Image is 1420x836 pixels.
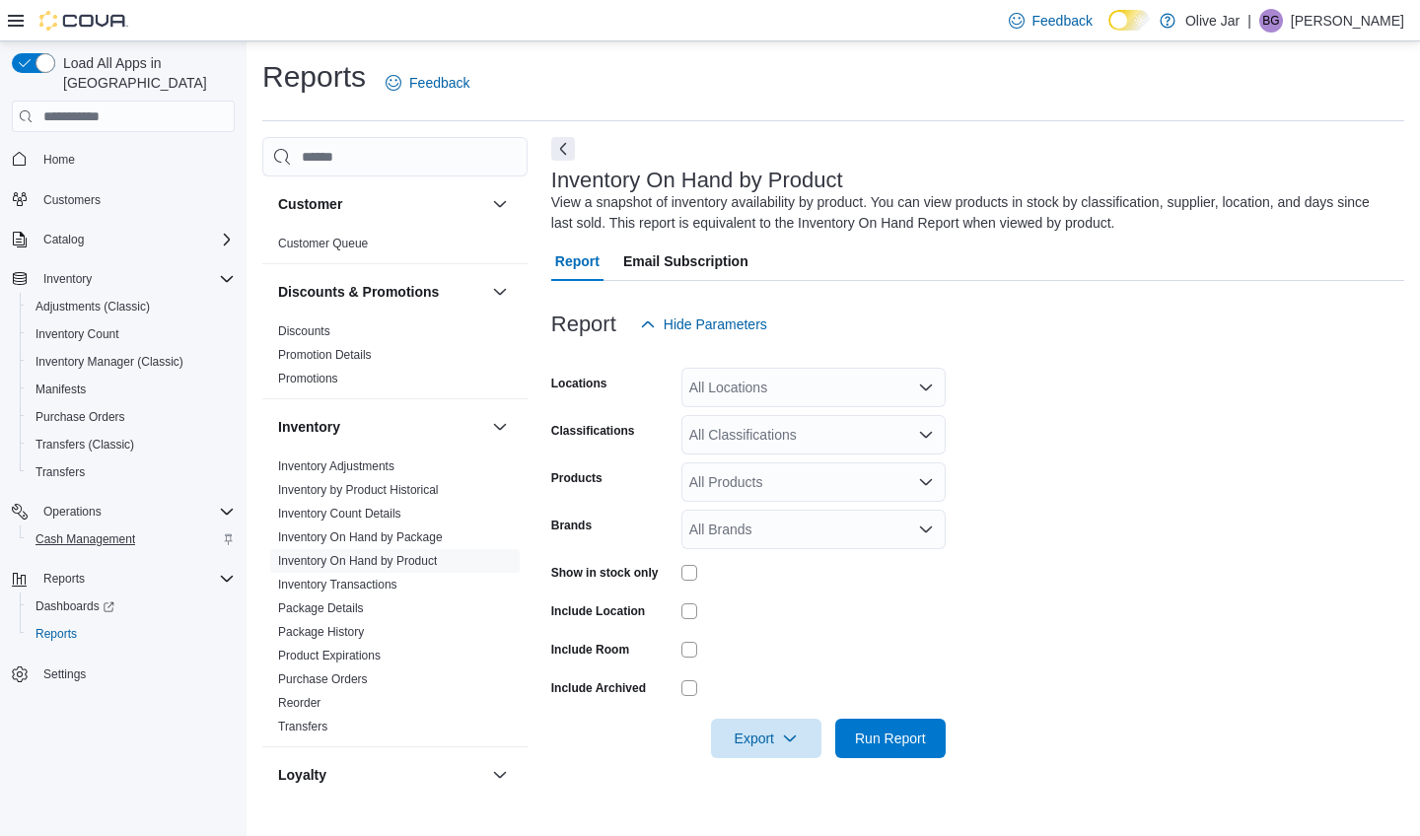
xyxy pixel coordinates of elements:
a: Dashboards [20,592,243,620]
button: Catalog [35,228,92,251]
div: Customer [262,232,528,263]
button: Inventory [278,417,484,437]
button: Inventory [4,265,243,293]
a: Home [35,148,83,172]
nav: Complex example [12,136,235,739]
span: Settings [43,666,86,682]
button: Open list of options [918,474,934,490]
a: Reorder [278,696,320,710]
span: Catalog [35,228,235,251]
button: Loyalty [488,763,512,787]
button: Reports [35,567,93,591]
span: Inventory Manager (Classic) [35,354,183,370]
button: Open list of options [918,427,934,443]
span: Inventory Count [28,322,235,346]
span: Transfers (Classic) [35,437,134,453]
a: Inventory by Product Historical [278,483,439,497]
button: Inventory Count [20,320,243,348]
span: Adjustments (Classic) [28,295,235,318]
button: Customer [488,192,512,216]
a: Customer Queue [278,237,368,250]
a: Customers [35,188,108,212]
button: Transfers (Classic) [20,431,243,458]
button: Next [551,137,575,161]
button: Transfers [20,458,243,486]
span: Dashboards [35,598,114,614]
a: Reports [28,622,85,646]
button: Operations [35,500,109,523]
span: Transfers [28,460,235,484]
span: Feedback [409,73,469,93]
p: Olive Jar [1185,9,1240,33]
label: Brands [551,518,592,533]
span: Settings [35,662,235,686]
span: Feedback [1032,11,1093,31]
a: Purchase Orders [278,672,368,686]
span: Export [723,719,810,758]
span: Reports [35,626,77,642]
div: Brendan Gorno [1259,9,1283,33]
a: Transfers [278,720,327,733]
div: Discounts & Promotions [262,319,528,398]
button: Home [4,144,243,173]
span: Reports [35,567,235,591]
button: Discounts & Promotions [278,282,484,302]
span: Catalog [43,232,84,247]
a: Inventory Count Details [278,507,401,521]
div: View a snapshot of inventory availability by product. You can view products in stock by classific... [551,192,1394,234]
a: Package Details [278,601,364,615]
span: Transfers (Classic) [28,433,235,456]
label: Include Location [551,603,645,619]
a: Package History [278,625,364,639]
button: Hide Parameters [632,305,775,344]
span: Dashboards [28,594,235,618]
h1: Reports [262,57,366,97]
img: Cova [39,11,128,31]
button: Export [711,719,821,758]
a: Feedback [378,63,477,103]
label: Products [551,470,603,486]
label: Classifications [551,423,635,439]
button: Open list of options [918,380,934,395]
span: Inventory [43,271,92,287]
span: BG [1262,9,1279,33]
h3: Loyalty [278,765,326,785]
button: Manifests [20,376,243,403]
span: Inventory Manager (Classic) [28,350,235,374]
h3: Report [551,313,616,336]
span: Manifests [35,382,86,397]
span: Report [555,242,600,281]
button: Inventory [35,267,100,291]
a: Cash Management [28,527,143,551]
button: Operations [4,498,243,525]
a: Adjustments (Classic) [28,295,158,318]
span: Home [35,146,235,171]
button: Catalog [4,226,243,253]
h3: Discounts & Promotions [278,282,439,302]
span: Adjustments (Classic) [35,299,150,314]
h3: Inventory On Hand by Product [551,169,843,192]
a: Inventory Transactions [278,578,397,592]
span: Cash Management [28,527,235,551]
button: Customer [278,194,484,214]
button: Reports [20,620,243,648]
button: Customers [4,185,243,214]
span: Inventory Count [35,326,119,342]
a: Dashboards [28,594,122,618]
a: Inventory Adjustments [278,459,394,473]
span: Inventory [35,267,235,291]
button: Reports [4,565,243,592]
label: Show in stock only [551,565,659,581]
label: Locations [551,376,607,391]
span: Customers [35,187,235,212]
a: Inventory On Hand by Product [278,554,437,568]
button: Settings [4,660,243,688]
button: Inventory Manager (Classic) [20,348,243,376]
label: Include Room [551,642,629,658]
span: Email Subscription [623,242,748,281]
span: Purchase Orders [28,405,235,429]
a: Transfers [28,460,93,484]
span: Hide Parameters [664,314,767,334]
button: Inventory [488,415,512,439]
span: Operations [35,500,235,523]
